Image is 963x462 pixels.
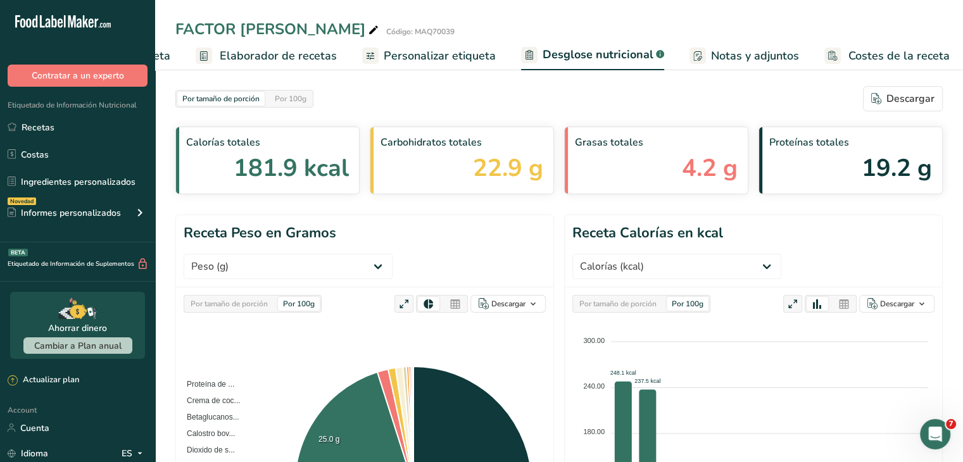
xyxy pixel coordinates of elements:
span: 19.2 g [862,150,932,186]
div: FACTOR [PERSON_NAME] [175,18,381,41]
tspan: 300.00 [583,337,605,344]
iframe: Intercom live chat [920,419,950,449]
span: Elaborador de recetas [220,47,337,65]
span: Betaglucanos... [177,413,239,421]
a: Personalizar etiqueta [362,42,496,70]
h1: Receta Calorías en kcal [572,223,723,244]
a: Elaborador de recetas [196,42,337,70]
div: Descargar [880,298,914,309]
div: Por 100g [270,92,312,106]
span: Crema de coc... [177,396,241,405]
div: Ahorrar dinero [48,322,107,335]
button: Descargar [859,295,935,313]
span: Personalizar etiqueta [384,47,496,65]
span: Dioxido de s... [177,446,235,454]
button: Cambiar a Plan anual [23,337,132,354]
button: Contratar a un experto [8,65,148,87]
span: Costes de la receta [848,47,950,65]
span: 22.9 g [473,150,543,186]
span: Carbohidratos totales [381,135,543,150]
span: Cambiar a Plan anual [34,340,122,352]
span: 7 [946,419,956,429]
div: Descargar [491,298,526,309]
span: Grasas totales [575,135,738,150]
div: Por tamaño de porción [574,297,662,311]
div: Por 100g [278,297,320,311]
span: Proteína de ... [177,380,234,389]
button: Descargar [863,86,943,111]
div: Código: MAQ70039 [386,26,455,37]
tspan: 180.00 [583,428,605,435]
a: Desglose nutricional [521,41,664,71]
button: Descargar [470,295,546,313]
div: Por tamaño de porción [177,92,265,106]
span: Proteínas totales [769,135,932,150]
div: Actualizar plan [8,374,79,387]
tspan: 240.00 [583,382,605,390]
h1: Receta Peso en Gramos [184,223,336,244]
a: Costes de la receta [824,42,950,70]
div: BETA [8,249,28,256]
span: 4.2 g [682,150,738,186]
span: Calostro bov... [177,429,235,438]
div: ES [122,446,148,461]
span: Desglose nutricional [543,46,653,63]
div: Descargar [871,91,935,106]
span: Notas y adjuntos [711,47,799,65]
div: Informes personalizados [8,206,121,220]
div: Por 100g [667,297,708,311]
span: Calorías totales [186,135,349,150]
div: Novedad [8,197,36,205]
span: 181.9 kcal [234,150,349,186]
a: Notas y adjuntos [689,42,799,70]
div: Por tamaño de porción [186,297,273,311]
